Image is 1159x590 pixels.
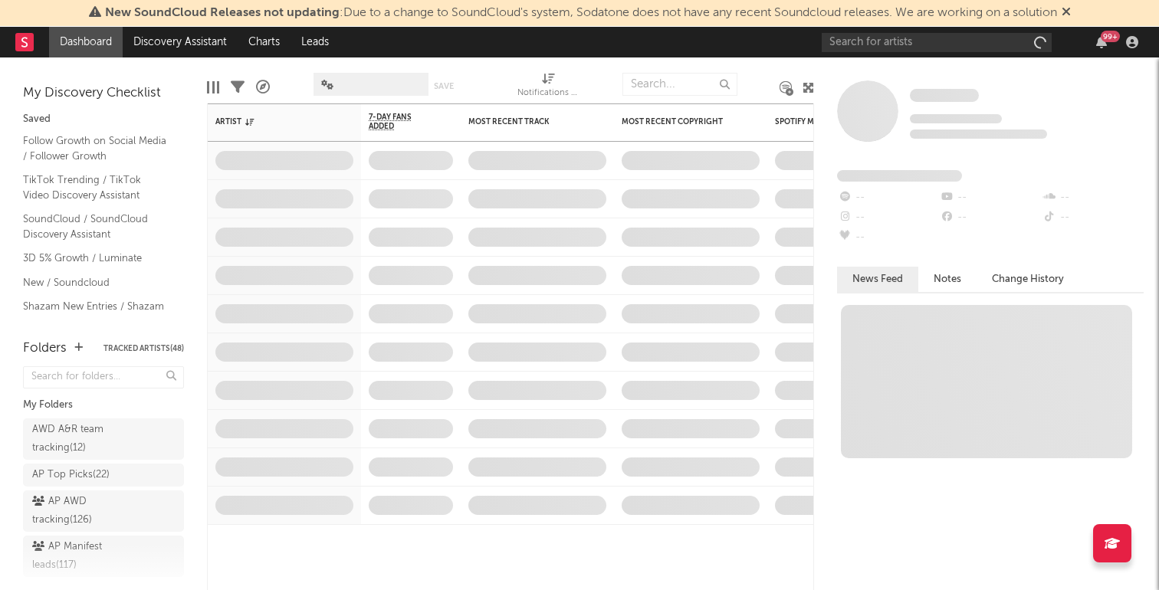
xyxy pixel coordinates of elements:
[822,33,1052,52] input: Search for artists
[291,27,340,57] a: Leads
[434,82,454,90] button: Save
[1042,188,1144,208] div: --
[103,345,184,352] button: Tracked Artists(48)
[105,7,340,19] span: New SoundCloud Releases not updating
[23,464,184,487] a: AP Top Picks(22)
[23,418,184,460] a: AWD A&R team tracking(12)
[23,172,169,203] a: TikTok Trending / TikTok Video Discovery Assistant
[622,117,737,126] div: Most Recent Copyright
[23,298,169,315] a: Shazam New Entries / Shazam
[939,188,1041,208] div: --
[23,84,184,103] div: My Discovery Checklist
[918,267,977,292] button: Notes
[231,65,245,110] div: Filters
[1042,208,1144,228] div: --
[837,228,939,247] div: --
[105,7,1057,19] span: : Due to a change to SoundCloud's system, Sodatone does not have any recent Soundcloud releases. ...
[910,88,979,103] a: Some Artist
[23,250,169,267] a: 3D 5% Growth / Luminate
[837,188,939,208] div: --
[910,129,1047,139] span: 0 fans last week
[23,133,169,164] a: Follow Growth on Social Media / Follower Growth
[977,267,1079,292] button: Change History
[23,274,169,291] a: New / Soundcloud
[910,114,1002,123] span: Tracking Since: [DATE]
[256,65,270,110] div: A&R Pipeline
[32,466,110,484] div: AP Top Picks ( 22 )
[23,110,184,129] div: Saved
[1101,31,1120,42] div: 99 +
[517,65,579,110] div: Notifications (Artist)
[23,536,184,577] a: AP Manifest leads(117)
[215,117,330,126] div: Artist
[49,27,123,57] a: Dashboard
[1096,36,1107,48] button: 99+
[238,27,291,57] a: Charts
[23,366,184,388] input: Search for folders...
[23,339,67,358] div: Folders
[775,117,890,126] div: Spotify Monthly Listeners
[939,208,1041,228] div: --
[837,170,962,182] span: Fans Added by Platform
[837,208,939,228] div: --
[369,113,430,131] span: 7-Day Fans Added
[32,421,140,457] div: AWD A&R team tracking ( 12 )
[910,89,979,102] span: Some Artist
[1062,7,1071,19] span: Dismiss
[622,73,737,96] input: Search...
[23,396,184,415] div: My Folders
[207,65,219,110] div: Edit Columns
[517,84,579,103] div: Notifications (Artist)
[123,27,238,57] a: Discovery Assistant
[468,117,583,126] div: Most Recent Track
[23,490,184,532] a: AP AWD tracking(126)
[23,211,169,242] a: SoundCloud / SoundCloud Discovery Assistant
[32,538,140,575] div: AP Manifest leads ( 117 )
[837,267,918,292] button: News Feed
[32,493,140,529] div: AP AWD tracking ( 126 )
